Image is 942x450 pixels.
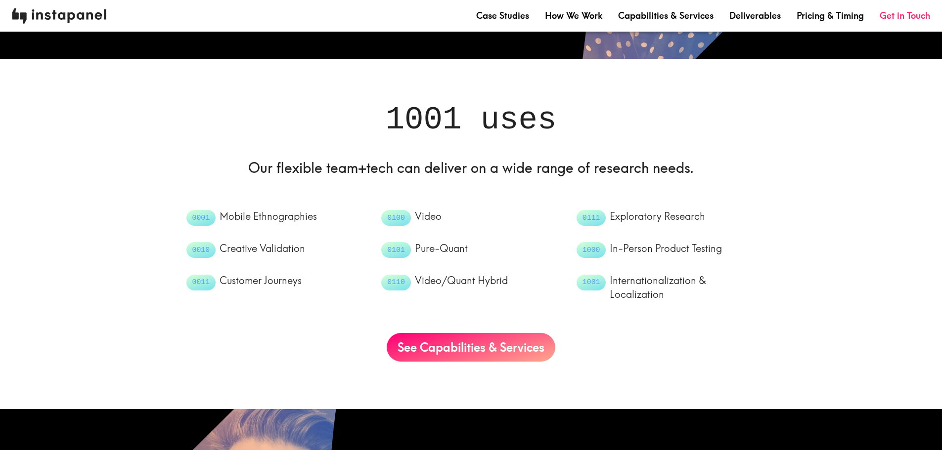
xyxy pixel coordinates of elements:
p: Pure-Quant [415,242,468,255]
span: 1001 [577,277,606,287]
p: Mobile Ethnographies [220,209,317,223]
a: Capabilities & Services [618,9,714,22]
span: 0011 [186,277,216,287]
span: 0010 [186,245,216,255]
a: Case Studies [476,9,529,22]
img: instapanel [12,8,106,24]
p: Video/Quant Hybrid [415,274,508,287]
span: 0100 [381,213,411,223]
p: Customer Journeys [220,274,302,287]
p: Creative Validation [220,242,305,255]
span: 1000 [577,245,606,255]
span: 0101 [381,245,411,255]
a: Get in Touch [880,9,930,22]
p: Exploratory Research [610,209,705,223]
a: See Capabilities & Services [387,333,555,362]
h6: Our flexible team+tech can deliver on a wide range of research needs. [186,158,756,177]
p: In-Person Product Testing [610,242,722,255]
p: Video [415,209,442,223]
span: 0111 [577,213,606,223]
p: Internationalization & Localization [610,274,756,301]
a: Deliverables [729,9,781,22]
h1: 1001 uses [186,98,756,143]
span: 0001 [186,213,216,223]
a: Pricing & Timing [797,9,864,22]
span: 0110 [381,277,411,287]
a: How We Work [545,9,602,22]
